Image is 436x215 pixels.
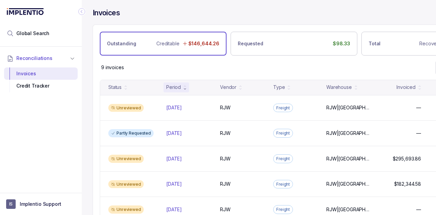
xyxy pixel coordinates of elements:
[156,40,180,47] p: Creditable
[101,64,124,71] p: 9 invoices
[108,129,154,137] div: Partly Requested
[4,66,78,94] div: Reconciliations
[166,130,182,137] p: [DATE]
[220,155,231,162] p: RJW
[326,84,352,91] div: Warehouse
[108,104,144,112] div: Unreviewed
[10,80,72,92] div: Credit Tracker
[166,84,181,91] div: Period
[416,130,421,137] p: —
[6,199,16,209] span: User initials
[369,40,380,47] p: Total
[273,84,285,91] div: Type
[396,84,416,91] div: Invoiced
[108,205,144,214] div: Unreviewed
[93,8,120,18] h4: Invoices
[220,181,231,187] p: RJW
[166,104,182,111] p: [DATE]
[108,155,144,163] div: Unreviewed
[166,155,182,162] p: [DATE]
[188,40,219,47] p: $146,644.26
[108,84,122,91] div: Status
[166,181,182,187] p: [DATE]
[416,206,421,213] p: —
[276,130,290,137] p: Freight
[101,64,124,71] div: Remaining page entries
[326,104,370,111] p: RJW|[GEOGRAPHIC_DATA]
[10,67,72,80] div: Invoices
[276,181,290,188] p: Freight
[326,155,370,162] p: RJW|[GEOGRAPHIC_DATA]
[326,206,370,213] p: RJW|[GEOGRAPHIC_DATA]
[16,30,49,37] span: Global Search
[78,7,86,16] div: Collapse Icon
[107,40,136,47] p: Outstanding
[326,181,370,187] p: RJW|[GEOGRAPHIC_DATA]
[108,180,144,188] div: Unreviewed
[393,155,421,162] p: $295,693.86
[6,199,76,209] button: User initialsImplentio Support
[238,40,263,47] p: Requested
[220,206,231,213] p: RJW
[276,105,290,111] p: Freight
[166,206,182,213] p: [DATE]
[220,104,231,111] p: RJW
[4,51,78,66] button: Reconciliations
[220,84,236,91] div: Vendor
[394,181,421,187] p: $182,344.58
[220,130,231,137] p: RJW
[333,40,350,47] p: $98.33
[416,104,421,111] p: —
[276,155,290,162] p: Freight
[20,201,61,208] p: Implentio Support
[16,55,52,62] span: Reconciliations
[276,206,290,213] p: Freight
[326,130,370,137] p: RJW|[GEOGRAPHIC_DATA]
